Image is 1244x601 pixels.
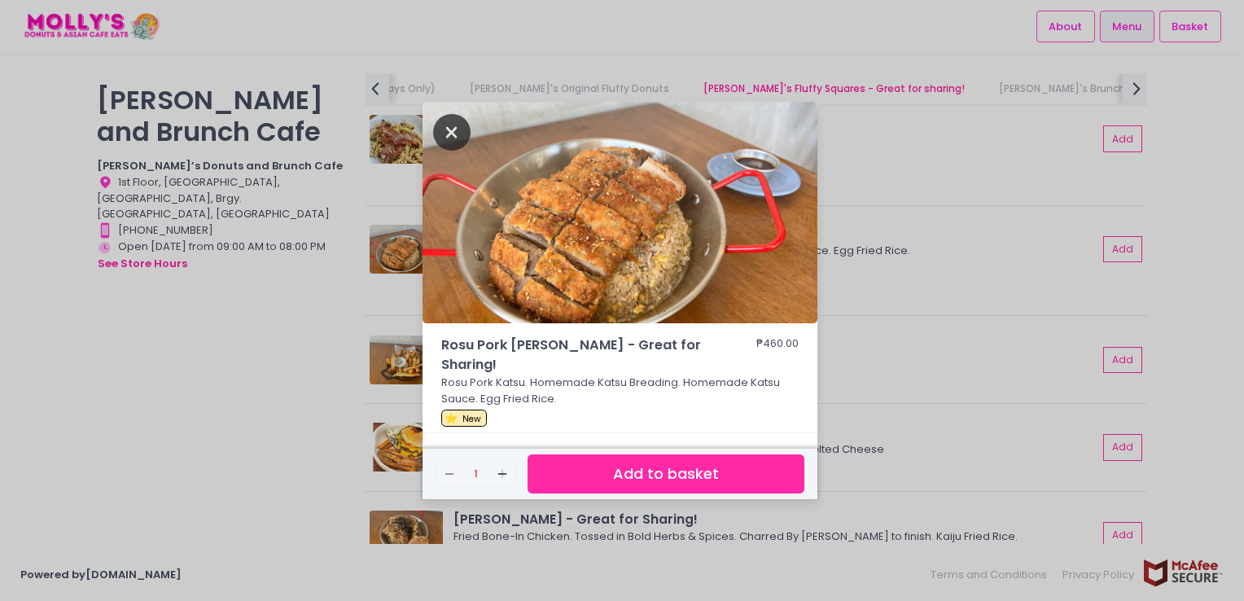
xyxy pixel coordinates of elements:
span: New [462,413,481,425]
button: Add to basket [528,454,804,494]
span: Rosu Pork [PERSON_NAME] - Great for Sharing! [441,336,710,375]
p: Rosu Pork Katsu. Homemade Katsu Breading. Homemade Katsu Sauce. Egg Fried Rice. [441,375,799,406]
span: ⭐ [445,410,458,426]
div: ₱460.00 [756,336,799,375]
button: Close [433,123,471,139]
img: Rosu Pork Kaiju Katsu - Great for Sharing! [423,102,817,323]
